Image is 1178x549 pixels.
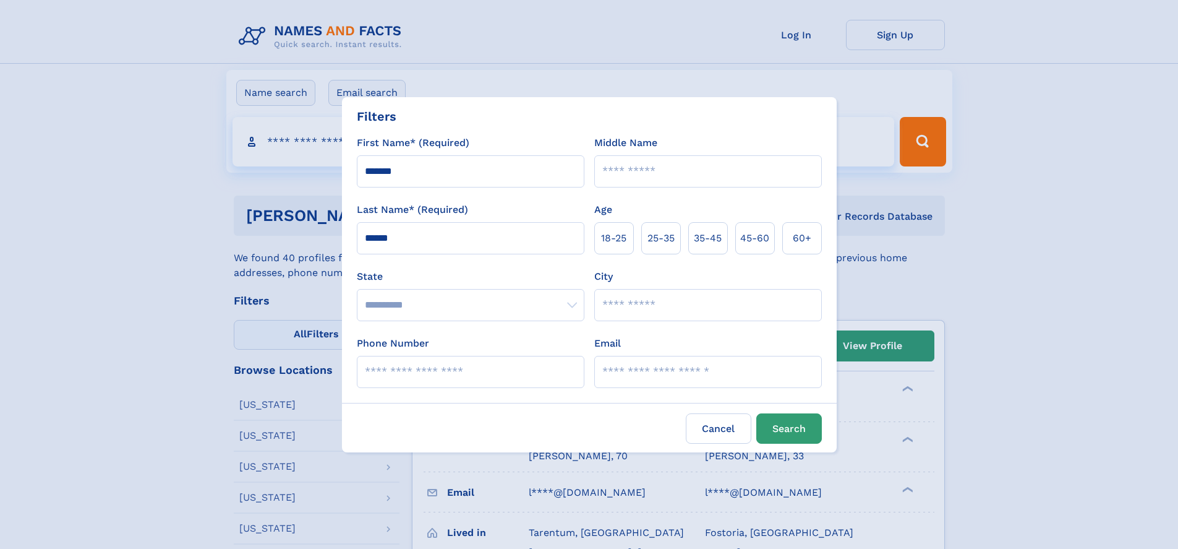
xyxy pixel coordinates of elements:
label: Email [594,336,621,351]
label: Phone Number [357,336,429,351]
label: Cancel [686,413,751,444]
label: Middle Name [594,136,657,150]
span: 45‑60 [740,231,769,246]
label: Last Name* (Required) [357,202,468,217]
span: 18‑25 [601,231,626,246]
label: First Name* (Required) [357,136,469,150]
button: Search [756,413,822,444]
label: City [594,269,613,284]
span: 25‑35 [647,231,675,246]
div: Filters [357,107,396,126]
span: 60+ [793,231,811,246]
label: Age [594,202,612,217]
span: 35‑45 [694,231,722,246]
label: State [357,269,584,284]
